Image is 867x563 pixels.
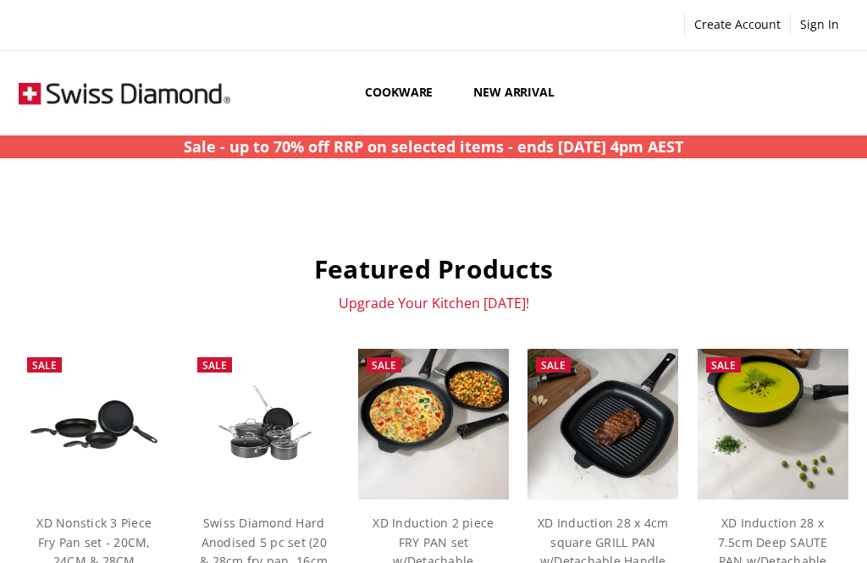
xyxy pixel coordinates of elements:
[541,358,566,373] span: Sale
[19,349,169,500] a: XD Nonstick 3 Piece Fry Pan set - 20CM, 24CM & 28CM
[19,51,230,135] img: Free Shipping On Every Order
[711,358,736,373] span: Sale
[19,253,848,285] h2: Featured Products
[791,13,848,36] a: Sign In
[527,349,678,500] img: XD Induction 28 x 4cm square GRILL PAN w/Detachable Handle
[351,55,459,130] a: Cookware
[685,13,790,36] a: Create Account
[189,373,340,475] img: Swiss Diamond Hard Anodised 5 pc set (20 & 28cm fry pan, 16cm sauce pan w lid, 24x7cm saute pan w...
[19,387,169,462] img: XD Nonstick 3 Piece Fry Pan set - 20CM, 24CM & 28CM
[372,358,396,373] span: Sale
[698,349,848,500] img: XD Induction 28 x 7.5cm Deep SAUTE PAN w/Detachable Handle
[32,358,57,373] span: Sale
[189,349,340,500] a: Swiss Diamond Hard Anodised 5 pc set (20 & 28cm fry pan, 16cm sauce pan w lid, 24x7cm saute pan w...
[358,349,509,500] img: XD Induction 2 piece FRY PAN set w/Detachable Handles 24 &28cm
[202,358,227,373] span: Sale
[184,136,683,157] strong: Sale - up to 70% off RRP on selected items - ends [DATE] 4pm AEST
[19,295,848,312] p: Upgrade Your Kitchen [DATE]!
[569,55,616,131] a: Show All
[459,55,568,130] a: New arrival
